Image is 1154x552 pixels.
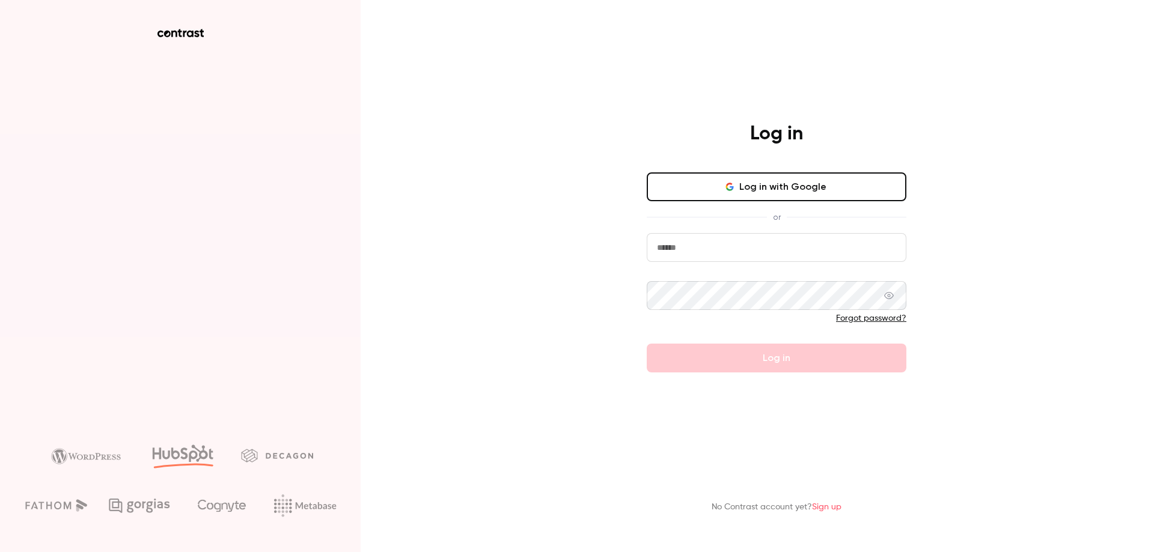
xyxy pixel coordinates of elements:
[647,172,906,201] button: Log in with Google
[750,122,803,146] h4: Log in
[767,211,787,223] span: or
[241,449,313,462] img: decagon
[836,314,906,323] a: Forgot password?
[812,503,841,511] a: Sign up
[712,501,841,514] p: No Contrast account yet?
